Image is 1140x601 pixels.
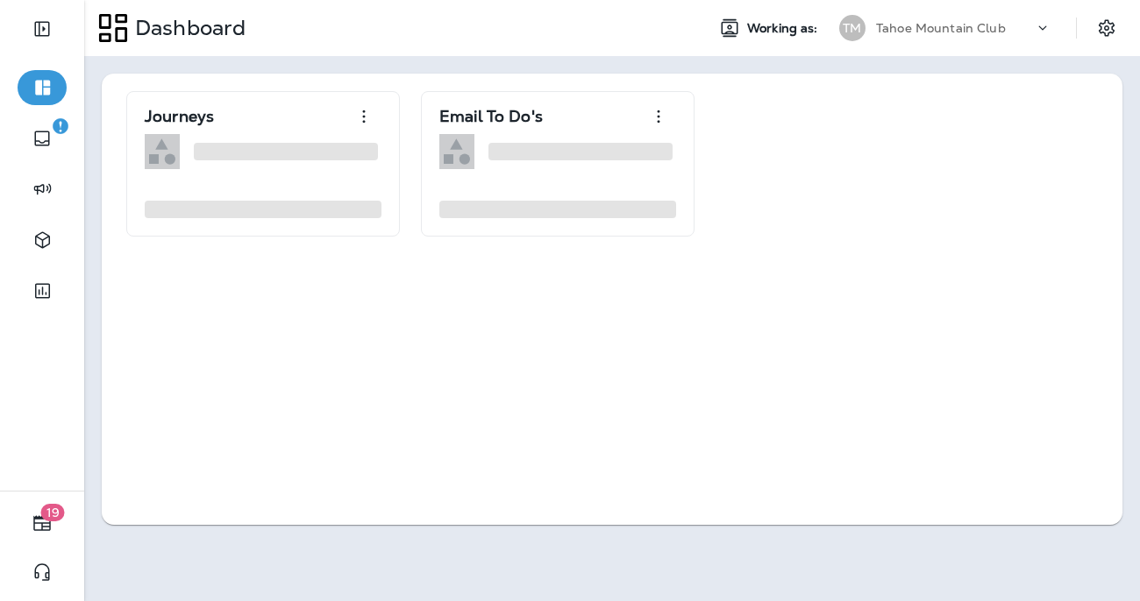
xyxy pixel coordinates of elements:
[128,15,246,41] p: Dashboard
[145,108,214,125] p: Journeys
[1091,12,1122,44] button: Settings
[747,21,822,36] span: Working as:
[41,504,65,521] span: 19
[18,506,67,541] button: 19
[839,15,866,41] div: TM
[18,11,67,46] button: Expand Sidebar
[876,21,1006,35] p: Tahoe Mountain Club
[439,108,543,125] p: Email To Do's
